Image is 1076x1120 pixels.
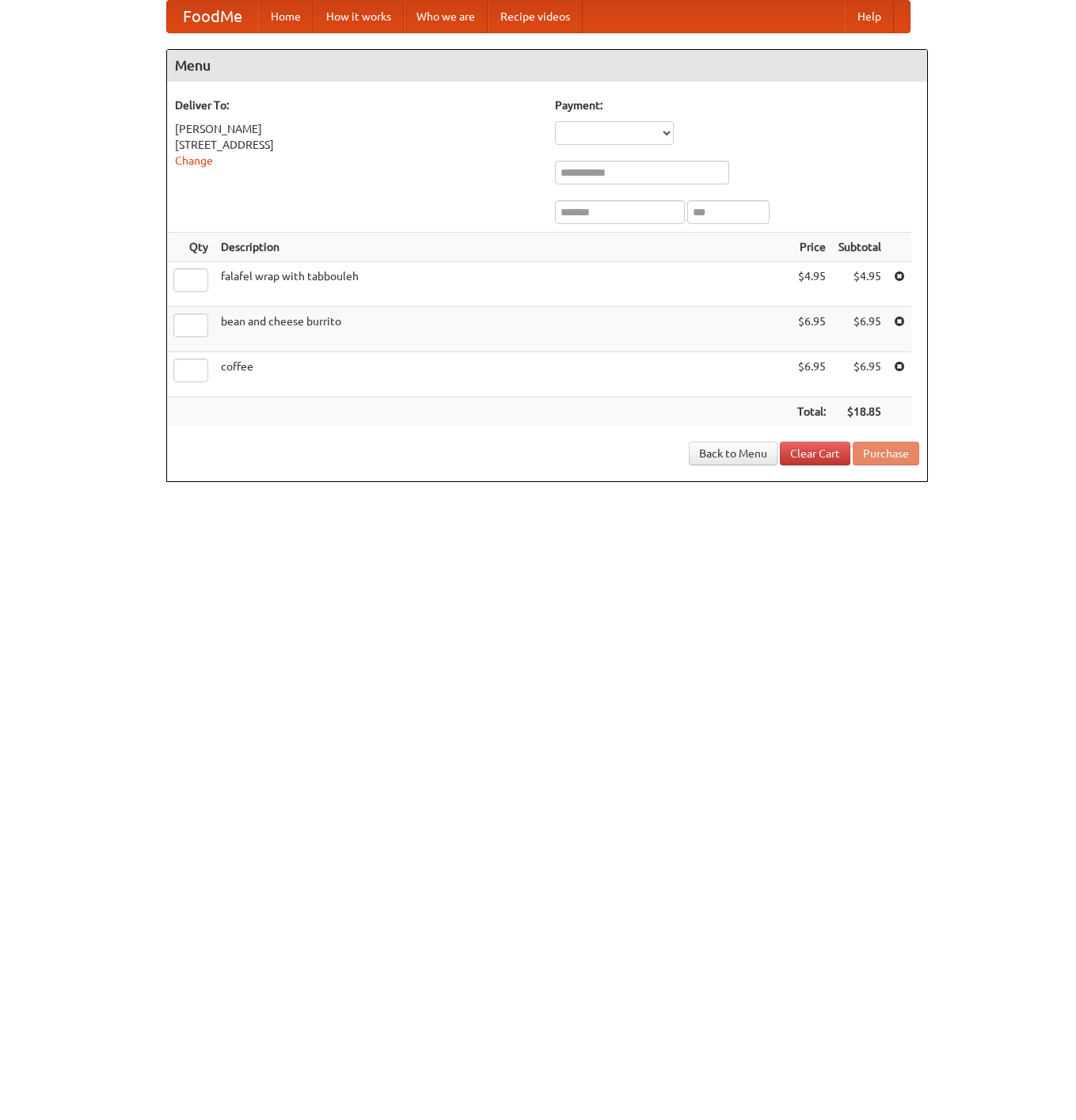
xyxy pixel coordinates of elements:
[167,233,215,262] th: Qty
[791,233,832,262] th: Price
[175,97,539,113] h5: Deliver To:
[791,352,832,397] td: $6.95
[314,1,404,32] a: How it works
[832,233,888,262] th: Subtotal
[215,262,791,307] td: falafel wrap with tabbouleh
[791,307,832,352] td: $6.95
[791,262,832,307] td: $4.95
[167,1,258,32] a: FoodMe
[832,397,888,427] th: $18.85
[215,352,791,397] td: coffee
[167,50,927,82] h4: Menu
[832,307,888,352] td: $6.95
[488,1,583,32] a: Recipe videos
[175,137,539,153] div: [STREET_ADDRESS]
[832,352,888,397] td: $6.95
[845,1,894,32] a: Help
[215,233,791,262] th: Description
[780,442,850,465] a: Clear Cart
[832,262,888,307] td: $4.95
[404,1,488,32] a: Who we are
[175,154,213,167] a: Change
[215,307,791,352] td: bean and cheese burrito
[689,442,778,465] a: Back to Menu
[791,397,832,427] th: Total:
[258,1,314,32] a: Home
[175,121,539,137] div: [PERSON_NAME]
[555,97,919,113] h5: Payment:
[853,442,919,465] button: Purchase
